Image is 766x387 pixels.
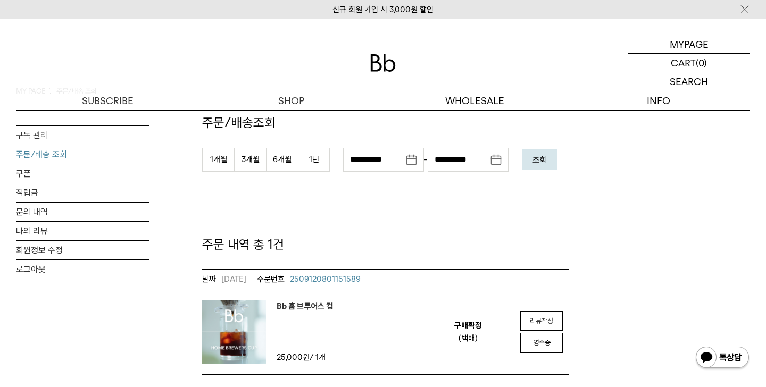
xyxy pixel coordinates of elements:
[16,183,149,202] a: 적립금
[520,333,563,353] a: 영수증
[277,352,310,362] strong: 25,000원
[459,332,478,344] div: (택배)
[533,339,551,347] span: 영수증
[522,149,557,170] button: 조회
[670,35,709,53] p: MYPAGE
[16,145,149,164] a: 주문/배송 조회
[202,114,569,132] p: 주문/배송조회
[202,148,234,172] button: 1개월
[628,35,750,54] a: MYPAGE
[370,54,396,72] img: 로고
[332,5,434,14] a: 신규 회원 가입 시 3,000원 할인
[257,273,361,285] a: 2509120801151589
[695,346,750,371] img: 카카오톡 채널 1:1 채팅 버튼
[628,54,750,72] a: CART (0)
[202,235,569,254] p: 주문 내역 총 1건
[696,54,707,72] p: (0)
[343,148,509,172] div: -
[234,148,266,172] button: 3개월
[199,91,383,110] a: SHOP
[202,273,246,285] em: [DATE]
[290,274,361,284] span: 2509120801151589
[16,203,149,221] a: 문의 내역
[520,311,563,331] a: 리뷰작성
[671,54,696,72] p: CART
[16,91,199,110] a: SUBSCRIBE
[670,72,708,91] p: SEARCH
[266,148,298,172] button: 6개월
[16,241,149,259] a: 회원정보 수정
[532,155,546,165] em: 조회
[16,164,149,183] a: 쿠폰
[567,91,750,110] p: INFO
[16,126,149,145] a: 구독 관리
[16,260,149,279] a: 로그아웃
[277,351,367,364] td: / 1개
[530,317,553,325] em: 리뷰작성
[202,300,266,364] img: Bb 홈 브루어스 컵
[16,222,149,240] a: 나의 리뷰
[298,148,330,172] button: 1년
[383,91,567,110] p: WHOLESALE
[277,300,333,313] a: Bb 홈 브루어스 컵
[454,319,482,332] em: 구매확정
